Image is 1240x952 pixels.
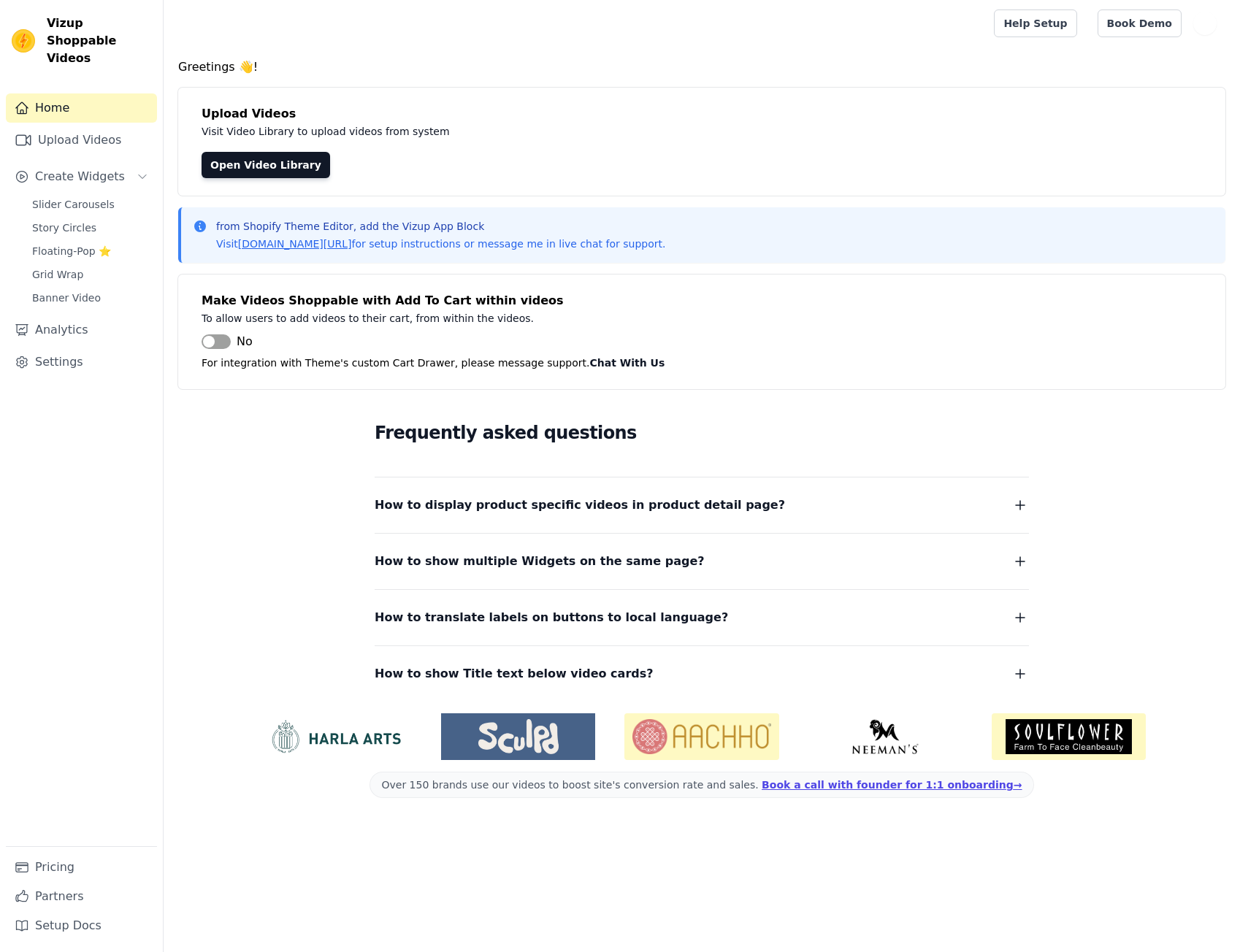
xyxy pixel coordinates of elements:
button: How to display product specific videos in product detail page? [375,495,1029,515]
a: Banner Video [23,288,157,308]
img: Sculpd US [441,719,595,754]
button: Chat With Us [590,354,665,372]
img: Soulflower [992,713,1146,760]
span: How to translate labels on buttons to local language? [375,607,728,628]
a: Help Setup [994,9,1076,37]
img: Vizup [12,29,35,53]
h4: Greetings 👋! [178,58,1225,76]
a: Upload Videos [6,126,157,155]
a: Story Circles [23,218,157,238]
span: Slider Carousels [32,197,115,212]
a: Partners [6,882,157,911]
a: Slider Carousels [23,194,157,215]
h4: Make Videos Shoppable with Add To Cart within videos [202,292,1202,310]
a: Book a call with founder for 1:1 onboarding [762,779,1022,791]
button: How to translate labels on buttons to local language? [375,607,1029,628]
button: How to show multiple Widgets on the same page? [375,551,1029,572]
span: Vizup Shoppable Videos [47,15,151,67]
span: Story Circles [32,220,96,235]
a: Home [6,93,157,123]
a: Setup Docs [6,911,157,940]
img: Aachho [624,713,778,760]
a: Open Video Library [202,152,330,178]
h2: Frequently asked questions [375,418,1029,448]
span: How to show multiple Widgets on the same page? [375,551,705,572]
span: Grid Wrap [32,267,83,282]
a: Grid Wrap [23,264,157,285]
button: How to show Title text below video cards? [375,664,1029,684]
span: No [237,333,253,350]
p: To allow users to add videos to their cart, from within the videos. [202,310,856,327]
a: Analytics [6,315,157,345]
span: How to display product specific videos in product detail page? [375,495,785,515]
p: from Shopify Theme Editor, add the Vizup App Block [216,219,665,234]
a: Pricing [6,853,157,882]
button: No [202,333,253,350]
span: How to show Title text below video cards? [375,664,654,684]
p: For integration with Theme's custom Cart Drawer, please message support. [202,354,1202,372]
a: Settings [6,348,157,377]
h4: Upload Videos [202,105,1202,123]
a: [DOMAIN_NAME][URL] [238,238,352,250]
span: Banner Video [32,291,101,305]
img: Neeman's [808,719,962,754]
button: Create Widgets [6,162,157,191]
span: Floating-Pop ⭐ [32,244,111,258]
p: Visit Video Library to upload videos from system [202,123,856,140]
a: Floating-Pop ⭐ [23,241,157,261]
img: HarlaArts [258,719,412,754]
p: Visit for setup instructions or message me in live chat for support. [216,237,665,251]
span: Create Widgets [35,168,125,185]
a: Book Demo [1098,9,1182,37]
